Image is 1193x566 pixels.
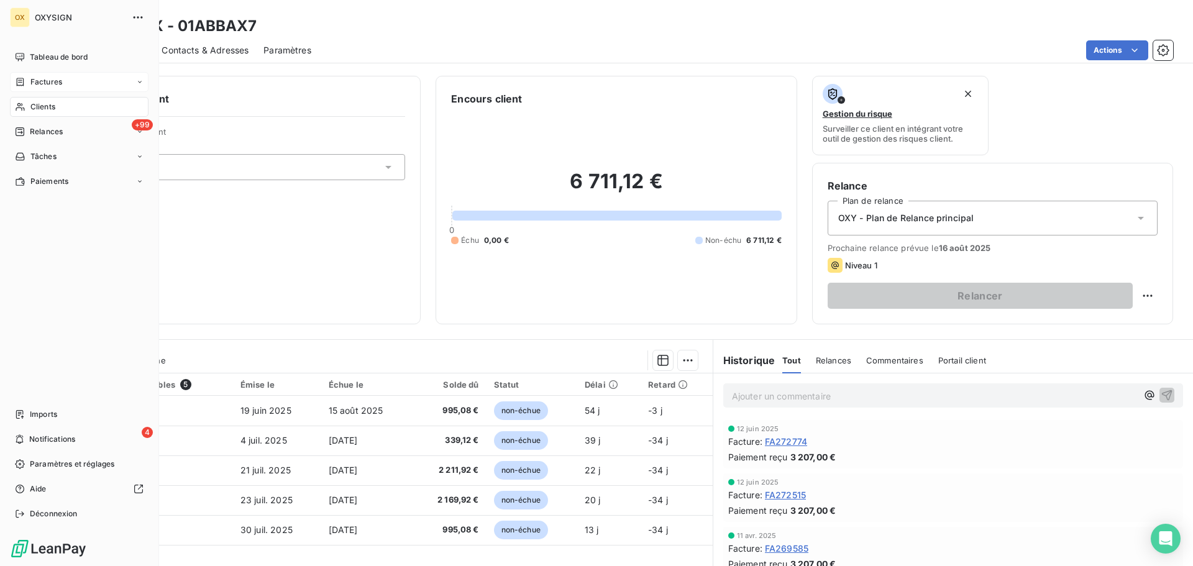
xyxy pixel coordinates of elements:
[585,495,601,505] span: 20 j
[240,524,293,535] span: 30 juil. 2025
[420,494,479,506] span: 2 169,92 €
[240,380,314,390] div: Émise le
[828,243,1158,253] span: Prochaine relance prévue le
[790,504,836,517] span: 3 207,00 €
[420,380,479,390] div: Solde dû
[585,435,601,445] span: 39 j
[866,355,923,365] span: Commentaires
[240,495,293,505] span: 23 juil. 2025
[737,425,779,432] span: 12 juin 2025
[728,504,788,517] span: Paiement reçu
[765,435,807,448] span: FA272774
[737,532,777,539] span: 11 avr. 2025
[648,435,668,445] span: -34 j
[648,380,705,390] div: Retard
[240,405,291,416] span: 19 juin 2025
[30,101,55,112] span: Clients
[30,76,62,88] span: Factures
[648,405,662,416] span: -3 j
[728,450,788,463] span: Paiement reçu
[142,427,153,438] span: 4
[329,465,358,475] span: [DATE]
[737,478,779,486] span: 12 juin 2025
[838,212,974,224] span: OXY - Plan de Relance principal
[648,465,668,475] span: -34 j
[648,524,668,535] span: -34 j
[648,495,668,505] span: -34 j
[494,491,548,509] span: non-échue
[35,12,124,22] span: OXYSIGN
[10,72,149,92] a: Factures
[728,488,762,501] span: Facture :
[828,283,1133,309] button: Relancer
[713,353,775,368] h6: Historique
[109,15,257,37] h3: ABBAX - 01ABBAX7
[329,380,405,390] div: Échue le
[29,434,75,445] span: Notifications
[240,465,291,475] span: 21 juil. 2025
[585,380,633,390] div: Délai
[461,235,479,246] span: Échu
[823,109,892,119] span: Gestion du risque
[812,76,989,155] button: Gestion du risqueSurveiller ce client en intégrant votre outil de gestion des risques client.
[180,379,191,390] span: 5
[10,97,149,117] a: Clients
[98,379,225,390] div: Pièces comptables
[162,44,249,57] span: Contacts & Adresses
[420,434,479,447] span: 339,12 €
[30,483,47,495] span: Aide
[10,171,149,191] a: Paiements
[449,225,454,235] span: 0
[75,91,405,106] h6: Informations client
[30,508,78,519] span: Déconnexion
[10,479,149,499] a: Aide
[845,260,877,270] span: Niveau 1
[494,380,570,390] div: Statut
[494,401,548,420] span: non-échue
[705,235,741,246] span: Non-échu
[420,404,479,417] span: 995,08 €
[585,524,599,535] span: 13 j
[484,235,509,246] span: 0,00 €
[100,127,405,144] span: Propriétés Client
[939,243,991,253] span: 16 août 2025
[1151,524,1181,554] div: Open Intercom Messenger
[30,52,88,63] span: Tableau de bord
[329,435,358,445] span: [DATE]
[451,91,522,106] h6: Encours client
[790,450,836,463] span: 3 207,00 €
[765,488,806,501] span: FA272515
[765,542,808,555] span: FA269585
[420,524,479,536] span: 995,08 €
[585,405,600,416] span: 54 j
[30,151,57,162] span: Tâches
[494,431,548,450] span: non-échue
[10,122,149,142] a: +99Relances
[728,435,762,448] span: Facture :
[10,539,87,559] img: Logo LeanPay
[494,461,548,480] span: non-échue
[10,147,149,167] a: Tâches
[30,459,114,470] span: Paramètres et réglages
[263,44,311,57] span: Paramètres
[240,435,287,445] span: 4 juil. 2025
[728,542,762,555] span: Facture :
[329,405,383,416] span: 15 août 2025
[329,495,358,505] span: [DATE]
[451,169,781,206] h2: 6 711,12 €
[823,124,979,144] span: Surveiller ce client en intégrant votre outil de gestion des risques client.
[10,7,30,27] div: OX
[1086,40,1148,60] button: Actions
[585,465,601,475] span: 22 j
[30,126,63,137] span: Relances
[132,119,153,130] span: +99
[10,47,149,67] a: Tableau de bord
[30,176,68,187] span: Paiements
[828,178,1158,193] h6: Relance
[329,524,358,535] span: [DATE]
[782,355,801,365] span: Tout
[10,454,149,474] a: Paramètres et réglages
[746,235,782,246] span: 6 711,12 €
[816,355,851,365] span: Relances
[30,409,57,420] span: Imports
